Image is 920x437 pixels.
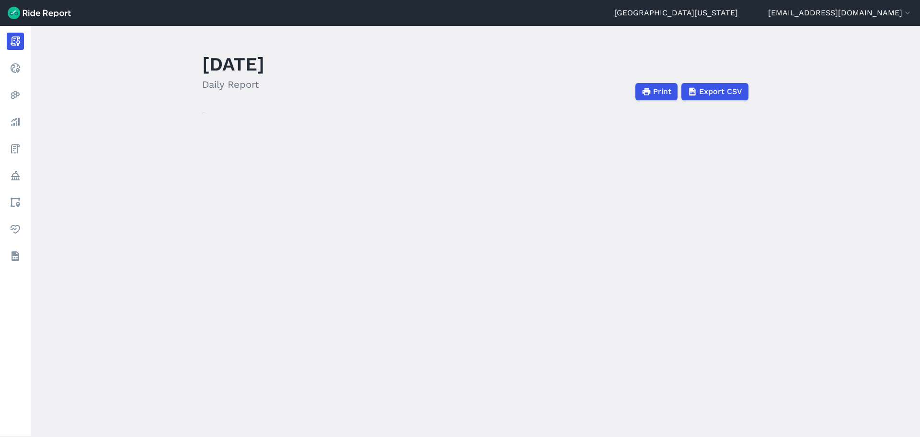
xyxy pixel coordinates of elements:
a: Policy [7,167,24,184]
span: Print [653,86,671,97]
h1: [DATE] [202,51,264,77]
a: Realtime [7,59,24,77]
button: Print [635,83,678,100]
h2: Daily Report [202,77,264,92]
button: [EMAIL_ADDRESS][DOMAIN_NAME] [768,7,912,19]
a: Report [7,33,24,50]
a: Fees [7,140,24,157]
a: Datasets [7,248,24,265]
a: [GEOGRAPHIC_DATA][US_STATE] [614,7,738,19]
a: Heatmaps [7,86,24,104]
span: Export CSV [699,86,742,97]
a: Analyze [7,113,24,130]
button: Export CSV [681,83,748,100]
a: Health [7,221,24,238]
a: Areas [7,194,24,211]
img: Ride Report [8,7,71,19]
